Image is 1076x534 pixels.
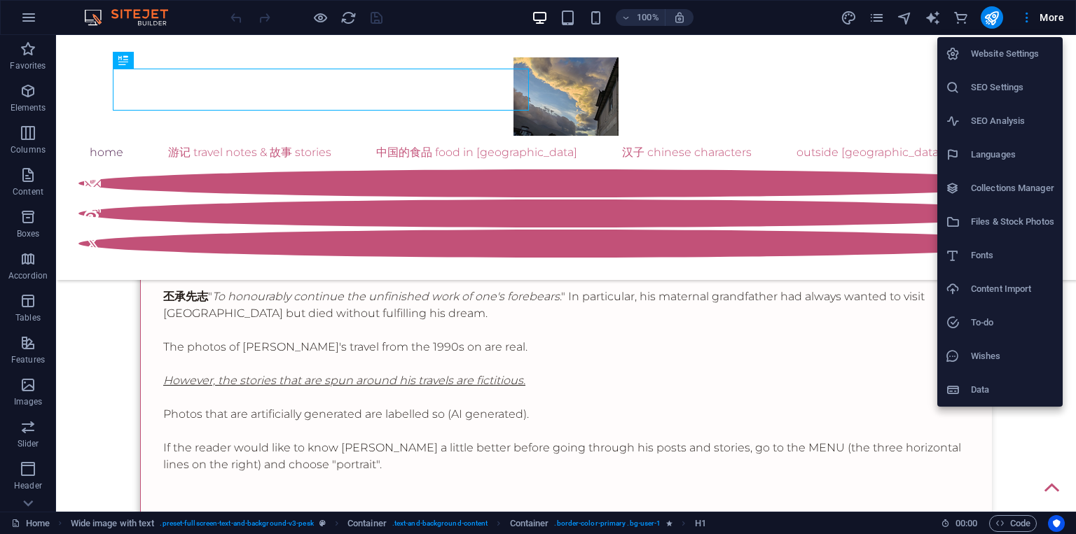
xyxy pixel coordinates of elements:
[971,314,1054,331] h6: To-do
[971,113,1054,129] h6: SEO Analysis
[971,281,1054,297] h6: Content Import
[971,247,1054,264] h6: Fonts
[971,381,1054,398] h6: Data
[971,45,1054,62] h6: Website Settings
[971,213,1054,230] h6: Files & Stock Photos
[971,146,1054,163] h6: Languages
[971,79,1054,96] h6: SEO Settings
[971,348,1054,365] h6: Wishes
[971,180,1054,197] h6: Collections Manager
